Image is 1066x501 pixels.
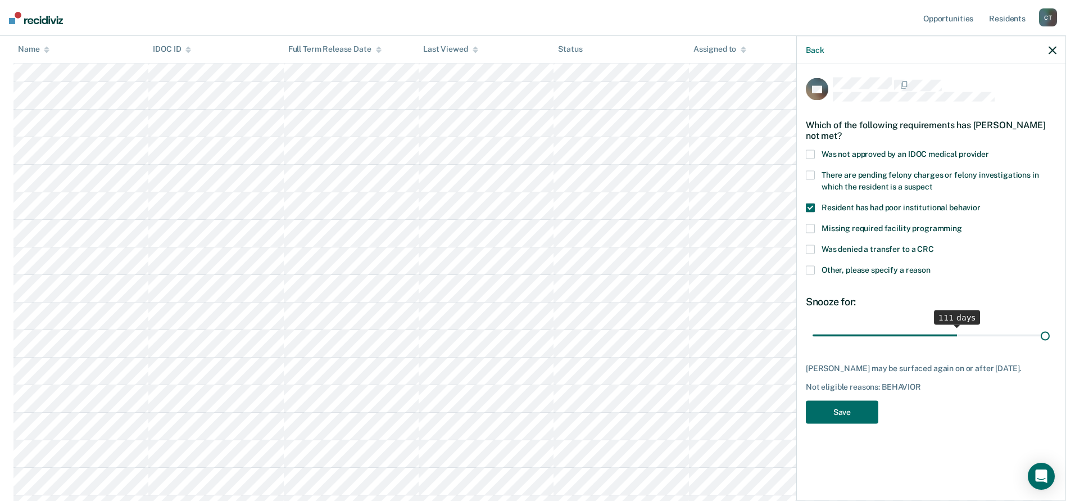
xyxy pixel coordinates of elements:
[822,265,931,274] span: Other, please specify a reason
[822,203,981,212] span: Resident has had poor institutional behavior
[806,401,878,424] button: Save
[806,382,1056,392] div: Not eligible reasons: BEHAVIOR
[806,296,1056,308] div: Snooze for:
[558,45,582,55] div: Status
[9,12,63,24] img: Recidiviz
[423,45,478,55] div: Last Viewed
[806,363,1056,373] div: [PERSON_NAME] may be surfaced again on or after [DATE].
[288,45,382,55] div: Full Term Release Date
[1028,463,1055,490] div: Open Intercom Messenger
[822,170,1039,191] span: There are pending felony charges or felony investigations in which the resident is a suspect
[18,45,49,55] div: Name
[822,150,989,159] span: Was not approved by an IDOC medical provider
[153,45,191,55] div: IDOC ID
[806,110,1056,150] div: Which of the following requirements has [PERSON_NAME] not met?
[1039,8,1057,26] div: C T
[822,224,962,233] span: Missing required facility programming
[822,245,934,254] span: Was denied a transfer to a CRC
[806,45,824,55] button: Back
[934,310,980,324] div: 111 days
[693,45,746,55] div: Assigned to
